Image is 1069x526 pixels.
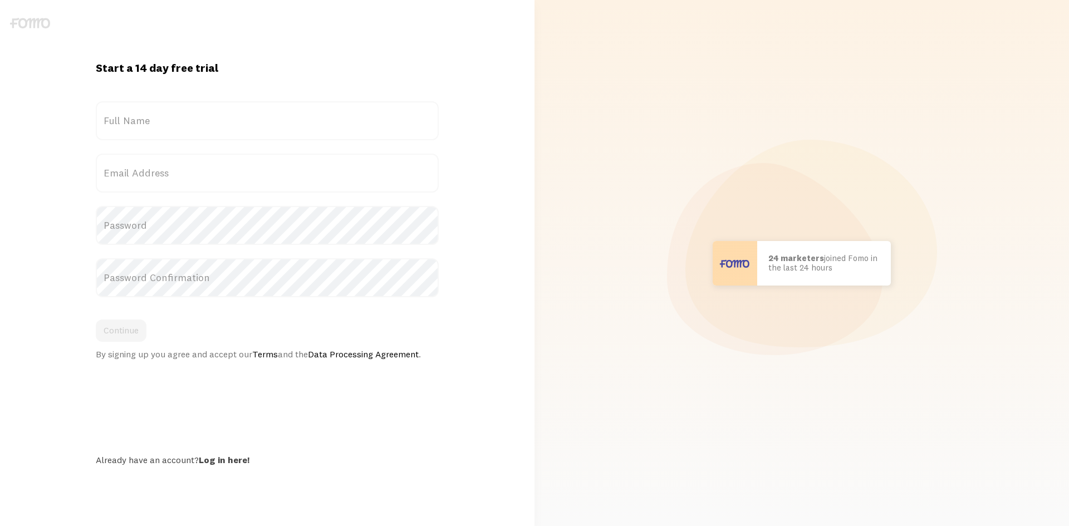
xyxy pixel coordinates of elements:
b: 24 marketers [768,253,824,263]
label: Password [96,206,439,245]
h1: Start a 14 day free trial [96,61,439,75]
p: joined Fomo in the last 24 hours [768,254,880,272]
label: Full Name [96,101,439,140]
a: Terms [252,348,278,360]
img: User avatar [713,241,757,286]
div: Already have an account? [96,454,439,465]
label: Email Address [96,154,439,193]
label: Password Confirmation [96,258,439,297]
a: Data Processing Agreement [308,348,419,360]
a: Log in here! [199,454,249,465]
img: fomo-logo-gray-b99e0e8ada9f9040e2984d0d95b3b12da0074ffd48d1e5cb62ac37fc77b0b268.svg [10,18,50,28]
div: By signing up you agree and accept our and the . [96,348,439,360]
